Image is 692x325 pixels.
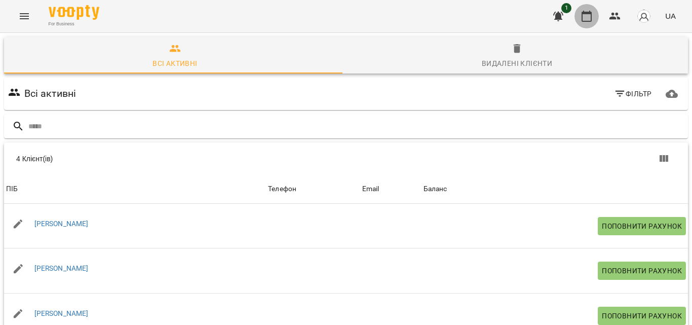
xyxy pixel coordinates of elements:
span: Поповнити рахунок [602,310,682,322]
div: Sort [6,183,18,195]
span: For Business [49,21,99,27]
span: UA [665,11,676,21]
span: 1 [561,3,571,13]
span: Телефон [268,183,358,195]
span: Поповнити рахунок [602,265,682,277]
button: Поповнити рахунок [598,307,686,325]
a: [PERSON_NAME] [34,309,89,317]
button: Поповнити рахунок [598,262,686,280]
img: Voopty Logo [49,5,99,20]
div: Email [362,183,379,195]
div: ПІБ [6,183,18,195]
span: ПІБ [6,183,264,195]
button: Вигляд колонок [651,147,676,171]
button: UA [661,7,680,25]
h6: Всі активні [24,86,76,101]
a: [PERSON_NAME] [34,220,89,228]
div: 4 Клієнт(ів) [16,154,352,164]
div: Телефон [268,183,296,195]
img: avatar_s.png [637,9,651,23]
span: Фільтр [614,88,652,100]
button: Фільтр [610,85,656,103]
button: Menu [12,4,36,28]
span: Поповнити рахунок [602,220,682,232]
button: Поповнити рахунок [598,217,686,235]
div: Видалені клієнти [482,57,552,69]
div: Sort [268,183,296,195]
div: Sort [362,183,379,195]
div: Баланс [424,183,447,195]
a: [PERSON_NAME] [34,264,89,272]
div: Table Toolbar [4,142,688,175]
div: Всі активні [152,57,197,69]
div: Sort [424,183,447,195]
span: Баланс [424,183,686,195]
span: Email [362,183,419,195]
